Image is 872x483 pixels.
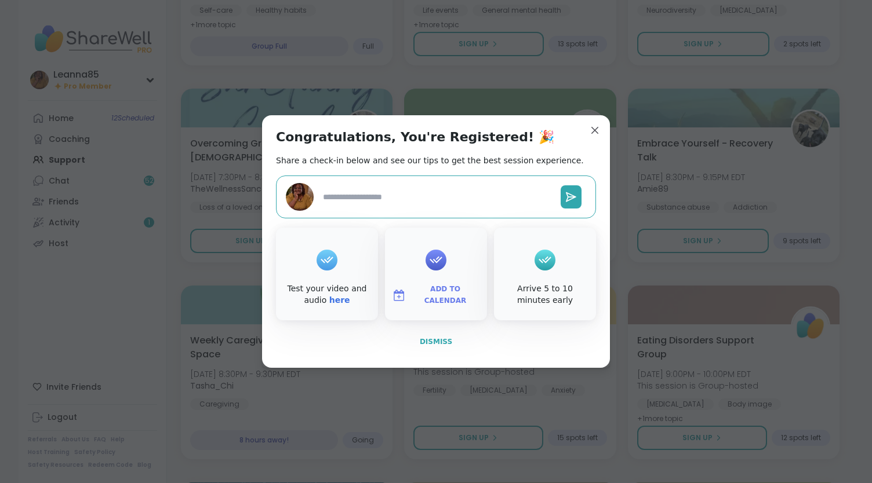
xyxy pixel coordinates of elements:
[286,183,314,211] img: Leanna85
[392,288,406,302] img: ShareWell Logomark
[496,283,594,306] div: Arrive 5 to 10 minutes early
[276,330,596,354] button: Dismiss
[420,338,452,346] span: Dismiss
[276,155,584,166] h2: Share a check-in below and see our tips to get the best session experience.
[276,129,554,145] h1: Congratulations, You're Registered! 🎉
[387,283,485,308] button: Add to Calendar
[329,295,350,305] a: here
[278,283,376,306] div: Test your video and audio
[410,284,480,306] span: Add to Calendar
